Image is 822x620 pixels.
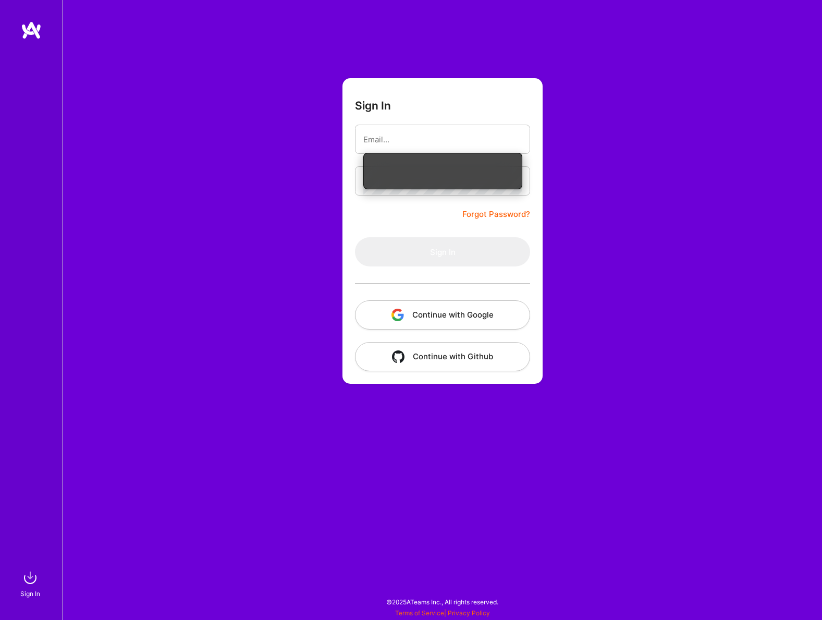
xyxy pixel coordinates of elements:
[391,309,404,321] img: icon
[63,589,822,615] div: © 2025 ATeams Inc., All rights reserved.
[448,609,490,617] a: Privacy Policy
[462,208,530,221] a: Forgot Password?
[22,567,41,599] a: sign inSign In
[355,342,530,371] button: Continue with Github
[392,350,404,363] img: icon
[355,237,530,266] button: Sign In
[395,609,444,617] a: Terms of Service
[355,300,530,330] button: Continue with Google
[395,609,490,617] span: |
[20,588,40,599] div: Sign In
[363,126,522,153] input: Email...
[20,567,41,588] img: sign in
[21,21,42,40] img: logo
[355,99,391,112] h3: Sign In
